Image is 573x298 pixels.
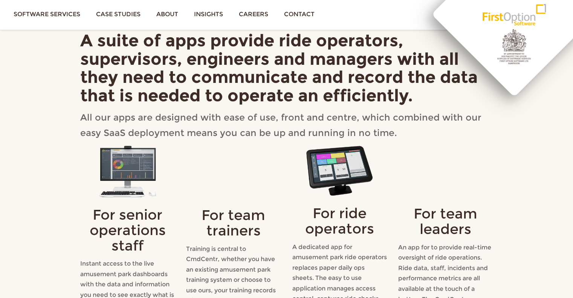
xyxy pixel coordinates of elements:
p: All our apps are designed with ease of use, front and centre, which combined with our easy SaaS d... [80,110,493,141]
h3: For team leaders [398,206,493,237]
h3: For team trainers [186,208,281,238]
img: ManagerApp_Notifications [412,146,478,196]
img: TrainingAppCase_small [196,146,271,197]
h3: For senior operations staff [80,207,175,254]
h2: A suite of apps provide ride operators, supervisors, engineers and managers with all they need to... [80,31,493,104]
h3: For ride operators [292,206,387,237]
img: DesktopMockup_small [99,146,156,197]
img: CmdCentr_Ride_App_Simplified [306,146,373,196]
